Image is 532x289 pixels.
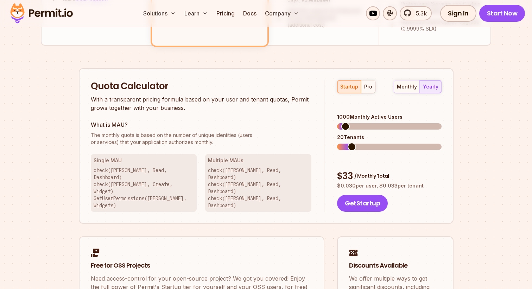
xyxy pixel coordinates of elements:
p: or services) that your application authorizes monthly. [91,132,312,146]
h3: Single MAU [94,157,194,164]
div: pro [364,83,372,90]
img: Permit logo [7,1,76,25]
a: Docs [240,6,259,20]
h2: Discounts Available [349,261,442,270]
h2: Quota Calculator [91,80,312,93]
p: check([PERSON_NAME], Read, Dashboard) check([PERSON_NAME], Create, Widget) GetUserPermissions([PE... [94,167,194,209]
button: Learn [182,6,211,20]
span: The monthly quota is based on the number of unique identities (users [91,132,312,139]
div: 20 Tenants [337,134,441,141]
a: 5.3k [400,6,432,20]
div: monthly [397,83,417,90]
span: 5.3k [412,9,427,18]
button: Solutions [140,6,179,20]
a: Pricing [214,6,237,20]
div: $ 33 [337,170,441,183]
button: Company [262,6,302,20]
p: check([PERSON_NAME], Read, Dashboard) check([PERSON_NAME], Read, Dashboard) check([PERSON_NAME], ... [208,167,309,209]
p: With a transparent pricing formula based on your user and tenant quotas, Permit grows together wi... [91,95,312,112]
a: Start Now [479,5,525,22]
button: GetStartup [337,195,388,212]
a: Sign In [440,5,476,22]
h3: Multiple MAUs [208,157,309,164]
h2: Free for OSS Projects [91,261,312,270]
span: / Monthly Total [354,172,389,179]
div: 1000 Monthly Active Users [337,113,441,120]
p: $ 0.030 per user, $ 0.033 per tenant [337,182,441,189]
h3: What is MAU? [91,120,312,129]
